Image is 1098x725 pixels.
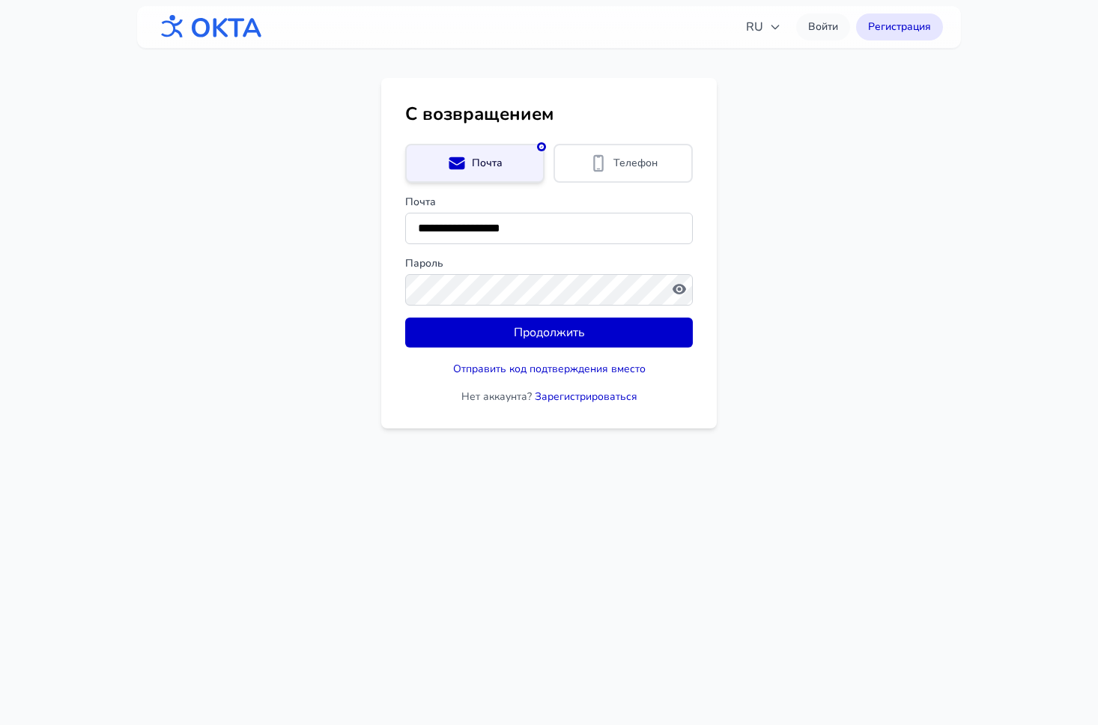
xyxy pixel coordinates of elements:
span: Телефон [613,156,658,171]
label: Пароль [405,256,693,271]
img: OKTA logo [155,7,263,46]
a: Регистрация [856,13,943,40]
p: Нет аккаунта? [405,389,693,404]
button: Продолжить [405,318,693,348]
label: Почта [405,195,693,210]
button: RU [737,12,790,42]
button: Отправить код подтверждения вместо [453,362,646,377]
a: Войти [796,13,850,40]
span: RU [746,18,781,36]
a: Зарегистрироваться [535,389,637,404]
span: Почта [472,156,503,171]
h1: С возвращением [405,102,693,126]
